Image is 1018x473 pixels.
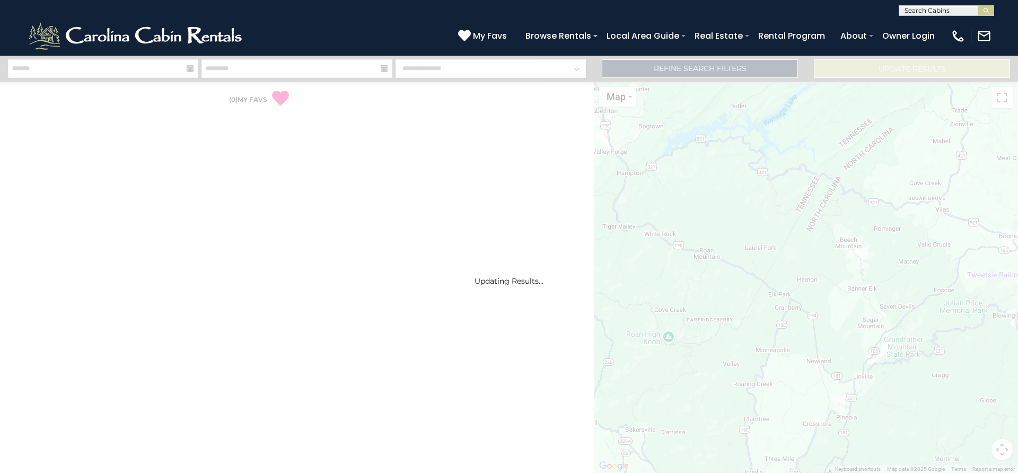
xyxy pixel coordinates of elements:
span: My Favs [473,29,507,42]
img: White-1-2.png [27,20,247,52]
a: Local Area Guide [601,27,684,45]
a: Browse Rentals [520,27,596,45]
a: Owner Login [877,27,940,45]
img: phone-regular-white.png [951,29,966,43]
a: Real Estate [689,27,748,45]
img: mail-regular-white.png [977,29,991,43]
a: Rental Program [753,27,830,45]
a: About [835,27,872,45]
a: My Favs [458,29,510,43]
